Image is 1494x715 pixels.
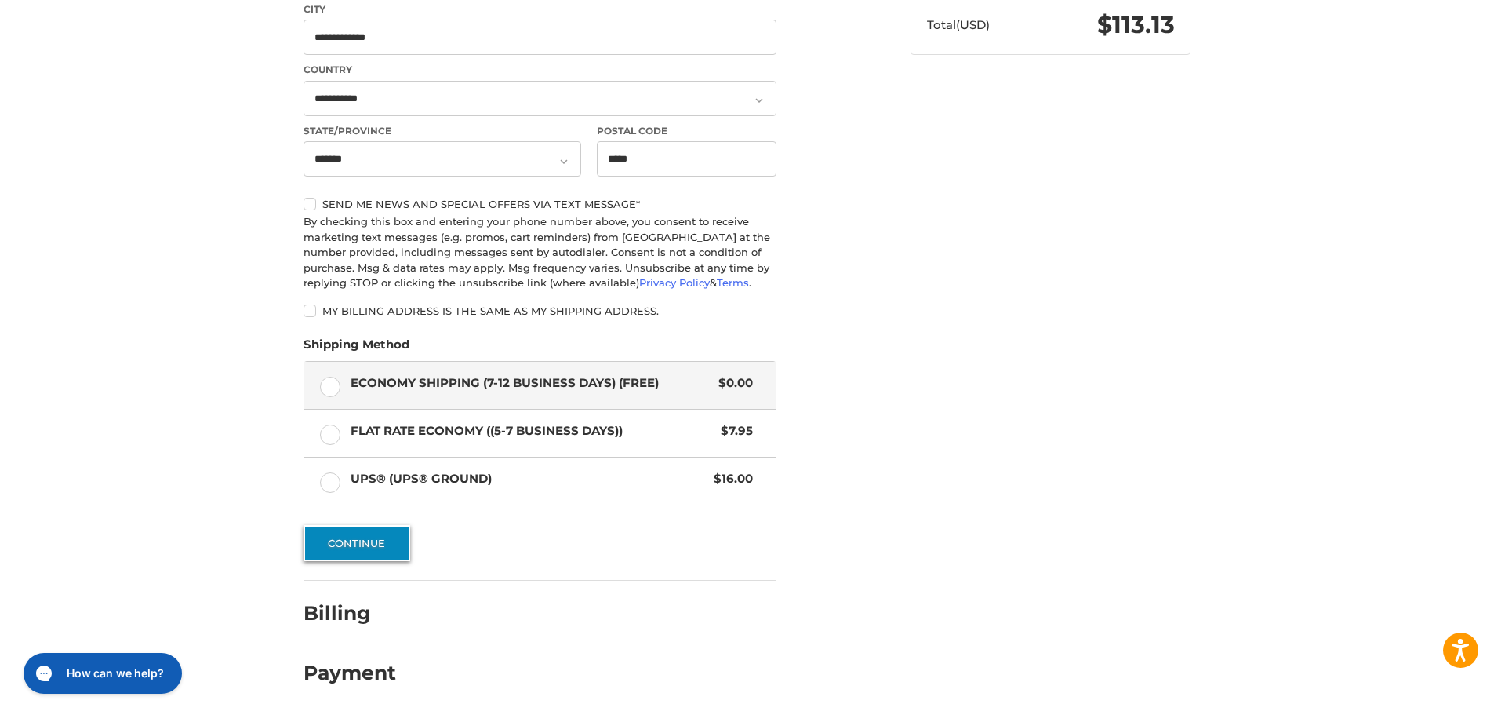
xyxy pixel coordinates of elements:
span: $0.00 [711,374,753,392]
span: $7.95 [713,422,753,440]
label: City [304,2,776,16]
iframe: Gorgias live chat messenger [16,648,187,699]
span: Total (USD) [927,17,990,32]
label: My billing address is the same as my shipping address. [304,305,776,317]
span: Economy Shipping (7-12 Business Days) (Free) [351,374,711,392]
span: $113.13 [1097,10,1175,39]
label: Send me news and special offers via text message* [304,198,776,210]
label: Postal Code [597,124,777,138]
label: State/Province [304,124,581,138]
a: Terms [717,276,749,289]
span: Flat Rate Economy ((5-7 Business Days)) [351,422,714,440]
div: By checking this box and entering your phone number above, you consent to receive marketing text ... [304,214,776,291]
a: Privacy Policy [639,276,710,289]
h2: Billing [304,601,395,626]
h2: Payment [304,661,396,685]
span: UPS® (UPS® Ground) [351,470,707,488]
label: Country [304,63,776,77]
span: $16.00 [706,470,753,488]
legend: Shipping Method [304,336,409,361]
button: Continue [304,525,410,561]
